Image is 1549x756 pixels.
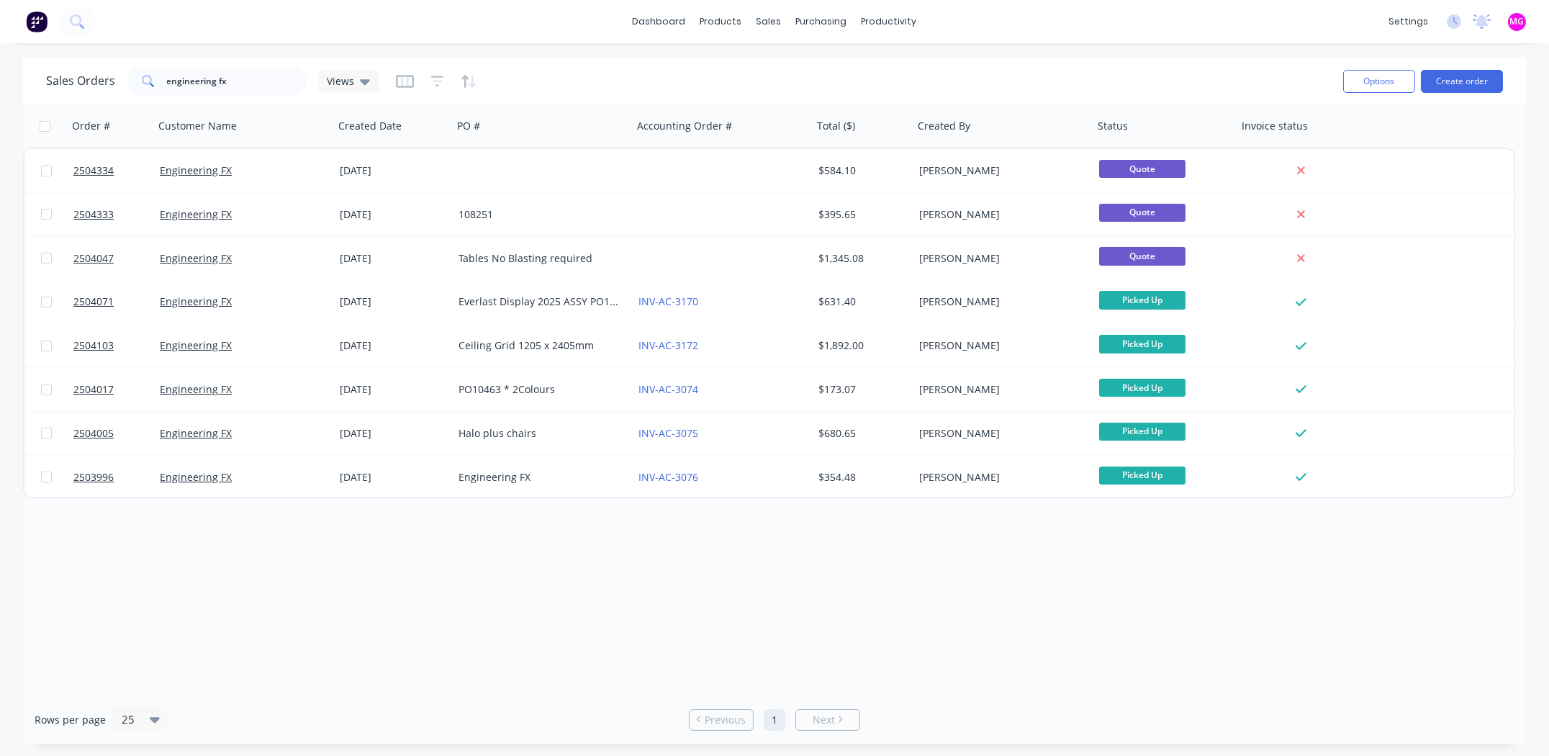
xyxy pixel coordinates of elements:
[160,251,232,265] a: Engineering FX
[160,426,232,440] a: Engineering FX
[340,251,447,266] div: [DATE]
[73,470,114,485] span: 2503996
[818,207,903,222] div: $395.65
[1099,467,1186,485] span: Picked Up
[73,149,160,192] a: 2504334
[459,251,618,266] div: Tables No Blasting required
[919,470,1079,485] div: [PERSON_NAME]
[160,382,232,396] a: Engineering FX
[160,338,232,352] a: Engineering FX
[818,426,903,441] div: $680.65
[1381,11,1435,32] div: settings
[73,338,114,353] span: 2504103
[340,382,447,397] div: [DATE]
[638,426,698,440] a: INV-AC-3075
[46,74,115,88] h1: Sales Orders
[1242,119,1308,133] div: Invoice status
[340,338,447,353] div: [DATE]
[73,280,160,323] a: 2504071
[626,11,693,32] a: dashboard
[73,426,114,441] span: 2504005
[1343,70,1415,93] button: Options
[340,470,447,485] div: [DATE]
[327,73,354,89] span: Views
[919,426,1079,441] div: [PERSON_NAME]
[73,294,114,309] span: 2504071
[73,251,114,266] span: 2504047
[160,470,232,484] a: Engineering FX
[818,251,903,266] div: $1,345.08
[638,470,698,484] a: INV-AC-3076
[459,207,618,222] div: 108251
[1099,160,1186,178] span: Quote
[1421,70,1503,93] button: Create order
[72,119,110,133] div: Order #
[340,294,447,309] div: [DATE]
[73,207,114,222] span: 2504333
[73,237,160,280] a: 2504047
[1099,204,1186,222] span: Quote
[167,67,307,96] input: Search...
[160,207,232,221] a: Engineering FX
[73,193,160,236] a: 2504333
[73,324,160,367] a: 2504103
[457,119,480,133] div: PO #
[813,713,835,727] span: Next
[638,294,698,308] a: INV-AC-3170
[73,412,160,455] a: 2504005
[35,713,106,727] span: Rows per page
[818,338,903,353] div: $1,892.00
[818,470,903,485] div: $354.48
[160,294,232,308] a: Engineering FX
[796,713,859,727] a: Next page
[817,119,855,133] div: Total ($)
[919,251,1079,266] div: [PERSON_NAME]
[73,163,114,178] span: 2504334
[749,11,789,32] div: sales
[690,713,753,727] a: Previous page
[918,119,970,133] div: Created By
[340,426,447,441] div: [DATE]
[683,709,866,731] ul: Pagination
[73,368,160,411] a: 2504017
[338,119,402,133] div: Created Date
[340,163,447,178] div: [DATE]
[1099,423,1186,441] span: Picked Up
[158,119,237,133] div: Customer Name
[919,294,1079,309] div: [PERSON_NAME]
[459,338,618,353] div: Ceiling Grid 1205 x 2405mm
[638,338,698,352] a: INV-AC-3172
[1099,247,1186,265] span: Quote
[919,207,1079,222] div: [PERSON_NAME]
[764,709,785,731] a: Page 1 is your current page
[73,456,160,499] a: 2503996
[160,163,232,177] a: Engineering FX
[459,470,618,485] div: Engineering FX
[818,294,903,309] div: $631.40
[1099,291,1186,309] span: Picked Up
[340,207,447,222] div: [DATE]
[919,382,1079,397] div: [PERSON_NAME]
[1510,15,1525,28] span: MG
[637,119,732,133] div: Accounting Order #
[1098,119,1128,133] div: Status
[919,163,1079,178] div: [PERSON_NAME]
[789,11,854,32] div: purchasing
[818,163,903,178] div: $584.10
[26,11,48,32] img: Factory
[73,382,114,397] span: 2504017
[818,382,903,397] div: $173.07
[1099,335,1186,353] span: Picked Up
[459,426,618,441] div: Halo plus chairs
[854,11,924,32] div: productivity
[919,338,1079,353] div: [PERSON_NAME]
[705,713,746,727] span: Previous
[1099,379,1186,397] span: Picked Up
[459,382,618,397] div: PO10463 * 2Colours
[459,294,618,309] div: Everlast Display 2025 ASSY PO10472
[693,11,749,32] div: products
[638,382,698,396] a: INV-AC-3074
